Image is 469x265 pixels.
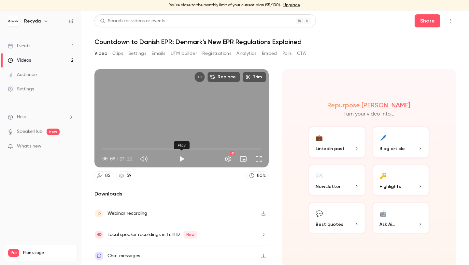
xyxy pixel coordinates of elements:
[171,48,197,59] button: UTM builder
[243,72,266,82] button: Trim
[372,164,430,196] button: 🔑Highlights
[316,208,323,218] div: 💬
[316,221,343,228] span: Best quotes
[127,172,132,179] div: 59
[119,155,132,162] span: 57:26
[237,152,250,165] button: Turn on miniplayer
[283,3,300,8] a: Upgrade
[194,72,205,82] button: Embed video
[174,141,190,149] div: Play
[379,221,395,228] span: Ask Ai...
[372,126,430,159] button: 🖊️Blog article
[137,152,150,165] button: Mute
[116,171,135,180] a: 59
[202,48,231,59] button: Registrations
[8,114,74,120] li: help-dropdown-opener
[47,129,60,135] span: new
[184,231,197,239] span: New
[257,172,266,179] div: 80 %
[308,164,366,196] button: ✉️Newsletter
[230,151,234,155] div: HD
[24,18,41,24] h6: Recyda
[415,14,440,27] button: Share
[308,126,366,159] button: 💼LinkedIn post
[8,71,37,78] div: Audience
[8,86,34,92] div: Settings
[100,18,165,24] div: Search for videos or events
[17,128,43,135] a: SpeakerHub
[175,152,188,165] button: Play
[282,48,292,59] button: Polls
[112,48,123,59] button: Clips
[327,101,410,109] h2: Repurpose [PERSON_NAME]
[316,132,323,143] div: 💼
[23,250,73,256] span: Plan usage
[8,43,30,49] div: Events
[94,171,113,180] a: 85
[316,183,341,190] span: Newsletter
[8,16,19,26] img: Recyda
[17,114,26,120] span: Help
[379,170,387,180] div: 🔑
[66,144,74,149] iframe: Noticeable Trigger
[94,48,107,59] button: Video
[151,48,165,59] button: Emails
[446,16,456,26] button: Top Bar Actions
[105,172,110,179] div: 85
[8,249,19,257] span: Pro
[308,202,366,234] button: 💬Best quotes
[221,152,234,165] button: Settings
[297,48,306,59] button: CTA
[107,210,147,217] div: Webinar recording
[316,145,345,152] span: LinkedIn post
[262,48,277,59] button: Embed
[379,145,405,152] span: Blog article
[94,38,456,46] h1: Countdown to Danish EPR: Denmark's New EPR Regulations Explained
[102,155,115,162] span: 00:00
[107,231,197,239] div: Local speaker recordings in FullHD
[8,57,31,64] div: Videos
[379,208,387,218] div: 🤖
[344,110,394,118] p: Turn your video into...
[252,152,265,165] button: Full screen
[116,155,119,162] span: /
[102,155,132,162] div: 00:00
[379,183,401,190] span: Highlights
[128,48,146,59] button: Settings
[379,132,387,143] div: 🖊️
[236,48,257,59] button: Analytics
[94,190,269,198] h2: Downloads
[316,170,323,180] div: ✉️
[372,202,430,234] button: 🤖Ask Ai...
[107,252,140,260] div: Chat messages
[246,171,269,180] a: 80%
[207,72,240,82] button: Replace
[17,143,41,150] span: What's new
